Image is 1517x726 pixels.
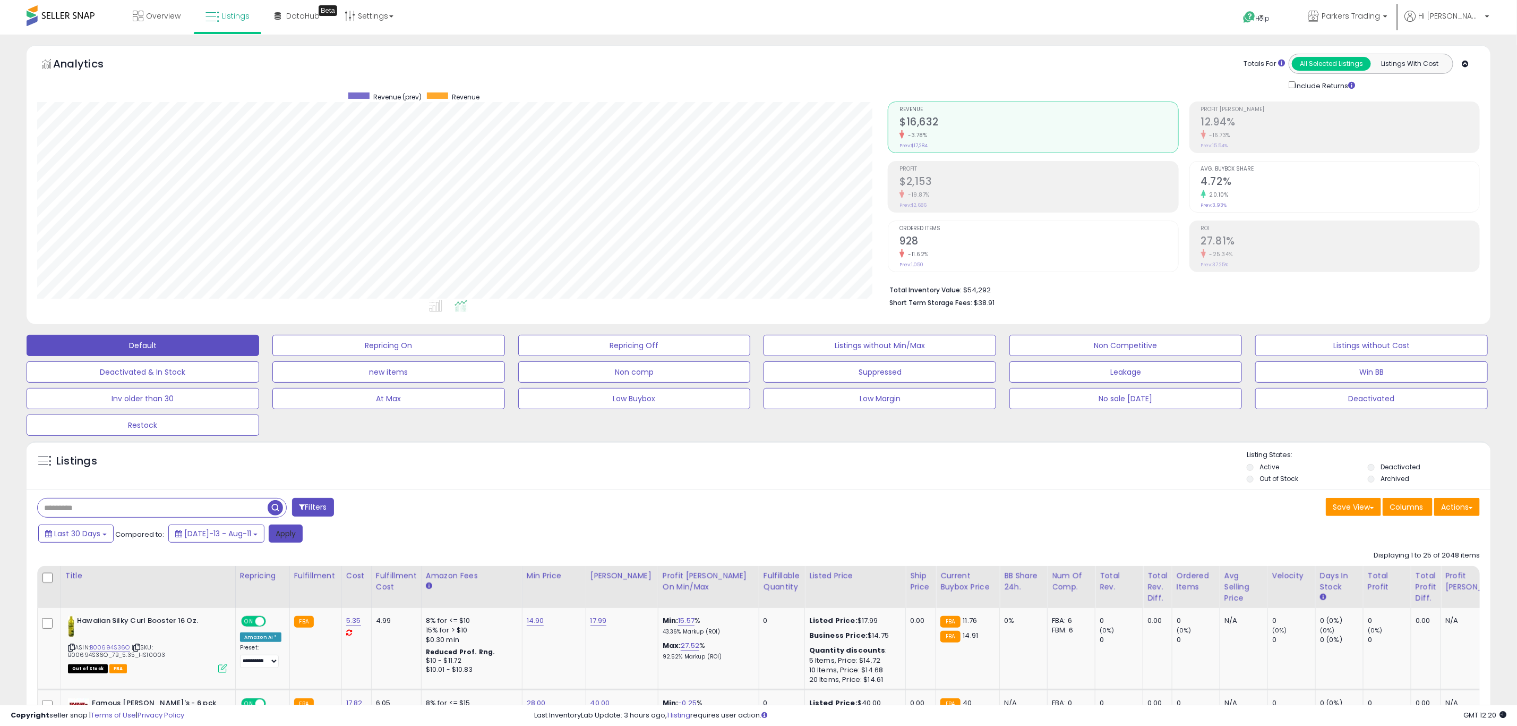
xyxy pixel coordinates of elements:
a: Help [1235,3,1291,35]
span: 40 [963,698,972,708]
button: Low Margin [764,388,996,409]
button: new items [272,361,505,383]
div: 0 [1177,698,1220,708]
button: Low Buybox [518,388,751,409]
div: Days In Stock [1320,570,1359,593]
div: 10 Items, Price: $14.68 [809,665,897,675]
div: FBA: 6 [1052,616,1087,626]
div: 0.00 [1147,616,1164,626]
h2: 928 [899,235,1178,249]
span: Parkers Trading [1322,11,1380,21]
div: 0 [1177,635,1220,645]
small: Prev: 15.54% [1201,142,1228,149]
div: Current Buybox Price [940,570,995,593]
button: Apply [269,525,303,543]
b: Min: [663,698,679,708]
span: OFF [264,699,281,708]
span: Last 30 Days [54,528,100,539]
div: $40.00 [809,698,897,708]
div: Listed Price [809,570,901,581]
div: Fulfillable Quantity [764,570,800,593]
span: Listings [222,11,250,21]
span: Avg. Buybox Share [1201,166,1479,172]
small: FBA [940,616,960,628]
div: Repricing [240,570,285,581]
button: Restock [27,415,259,436]
label: Active [1259,462,1279,471]
small: Prev: 3.93% [1201,202,1227,208]
div: 0 [1272,635,1315,645]
small: Prev: 37.25% [1201,261,1229,268]
div: 0 [1272,698,1315,708]
button: Non comp [518,361,751,383]
small: -16.73% [1206,131,1231,139]
strong: Copyright [11,710,49,720]
div: BB Share 24h. [1004,570,1043,593]
b: Total Inventory Value: [889,285,962,294]
div: $17.99 [809,616,897,626]
button: Repricing Off [518,335,751,356]
div: Displaying 1 to 25 of 2048 items [1374,551,1480,561]
button: Default [27,335,259,356]
span: All listings that are currently out of stock and unavailable for purchase on Amazon [68,664,108,673]
div: % [663,641,751,661]
div: Profit [PERSON_NAME] [1445,570,1509,593]
small: FBA [940,631,960,643]
small: FBA [294,698,314,710]
div: Ship Price [910,570,931,593]
div: 0 (0%) [1320,698,1363,708]
div: Totals For [1244,59,1285,69]
div: ASIN: [68,616,227,672]
div: $0.30 min [426,635,514,645]
div: N/A [1004,698,1039,708]
div: Total Rev. Diff. [1147,570,1168,604]
span: Profit [899,166,1178,172]
h2: 4.72% [1201,175,1479,190]
div: 0 [1368,616,1411,626]
span: $38.91 [974,298,995,308]
div: Total Profit Diff. [1416,570,1436,604]
small: -3.78% [904,131,927,139]
div: FBA: 0 [1052,698,1087,708]
small: (0%) [1368,626,1383,635]
small: FBA [940,698,960,710]
div: Tooltip anchor [319,5,337,16]
img: 31CWdpozOyL._SL40_.jpg [68,616,74,637]
div: 0 [1100,635,1143,645]
a: 40.00 [590,698,610,708]
div: Cost [346,570,367,581]
small: Prev: 1,050 [899,261,923,268]
div: 0.00 [1416,698,1433,708]
div: N/A [1224,698,1259,708]
h5: Listings [56,454,97,469]
span: ROI [1201,226,1479,232]
span: 11.76 [963,615,978,626]
a: 17.99 [590,615,607,626]
a: 17.82 [346,698,363,708]
img: 51ASj3UnGuL._SL40_.jpg [68,698,89,720]
span: [DATE]-13 - Aug-11 [184,528,251,539]
button: Listings without Cost [1255,335,1488,356]
b: Listed Price: [809,615,858,626]
small: (0%) [1272,626,1287,635]
b: Short Term Storage Fees: [889,298,972,307]
small: Prev: $17,284 [899,142,928,149]
a: -0.25 [678,698,697,708]
div: 0 [764,698,796,708]
p: 92.52% Markup (ROI) [663,653,751,661]
div: Preset: [240,644,281,668]
button: Non Competitive [1009,335,1242,356]
div: 0.00 [910,698,928,708]
button: No sale [DATE] [1009,388,1242,409]
button: Actions [1434,498,1480,516]
b: Listed Price: [809,698,858,708]
small: -19.87% [904,191,930,199]
small: FBA [294,616,314,628]
div: 8% for <= $10 [426,616,514,626]
b: Max: [663,640,681,651]
a: 27.52 [681,640,699,651]
button: Deactivated & In Stock [27,361,259,383]
div: 0 [1368,698,1411,708]
div: N/A [1445,616,1505,626]
button: At Max [272,388,505,409]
